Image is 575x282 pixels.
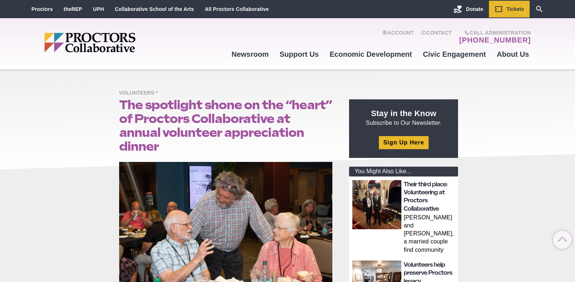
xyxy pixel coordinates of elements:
[358,108,449,127] p: Subscribe to Our Newsletter.
[226,44,274,64] a: Newsroom
[119,98,333,153] h1: The spotlight shone on the “heart” of Proctors Collaborative at annual volunteer appreciation dinner
[417,44,491,64] a: Civic Engagement
[64,6,82,12] a: theREP
[382,30,414,44] a: Account
[349,167,458,176] div: You Might Also Like...
[404,214,456,255] p: [PERSON_NAME] and [PERSON_NAME], a married couple find community through volunteering SCHENECTADY...
[93,6,104,12] a: UPH
[205,6,269,12] a: All Proctors Collaborative
[119,90,162,96] a: Volunteers *
[115,6,194,12] a: Collaborative School of the Arts
[466,6,483,12] span: Donate
[44,33,191,52] img: Proctors logo
[457,30,531,36] span: Call Administration
[352,180,401,229] img: thumbnail: Their third place: Volunteering at Proctors Collaborative
[507,6,524,12] span: Tickets
[530,1,549,17] a: Search
[32,6,53,12] a: Proctors
[324,44,418,64] a: Economic Development
[421,30,452,44] a: Contact
[371,109,437,118] strong: Stay in the Know
[448,1,489,17] a: Donate
[459,36,531,44] a: [PHONE_NUMBER]
[491,44,535,64] a: About Us
[489,1,530,17] a: Tickets
[404,181,448,212] a: Their third place: Volunteering at Proctors Collaborative
[274,44,324,64] a: Support Us
[379,136,428,149] a: Sign Up Here
[119,89,162,98] span: Volunteers *
[553,231,568,246] a: Back to Top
